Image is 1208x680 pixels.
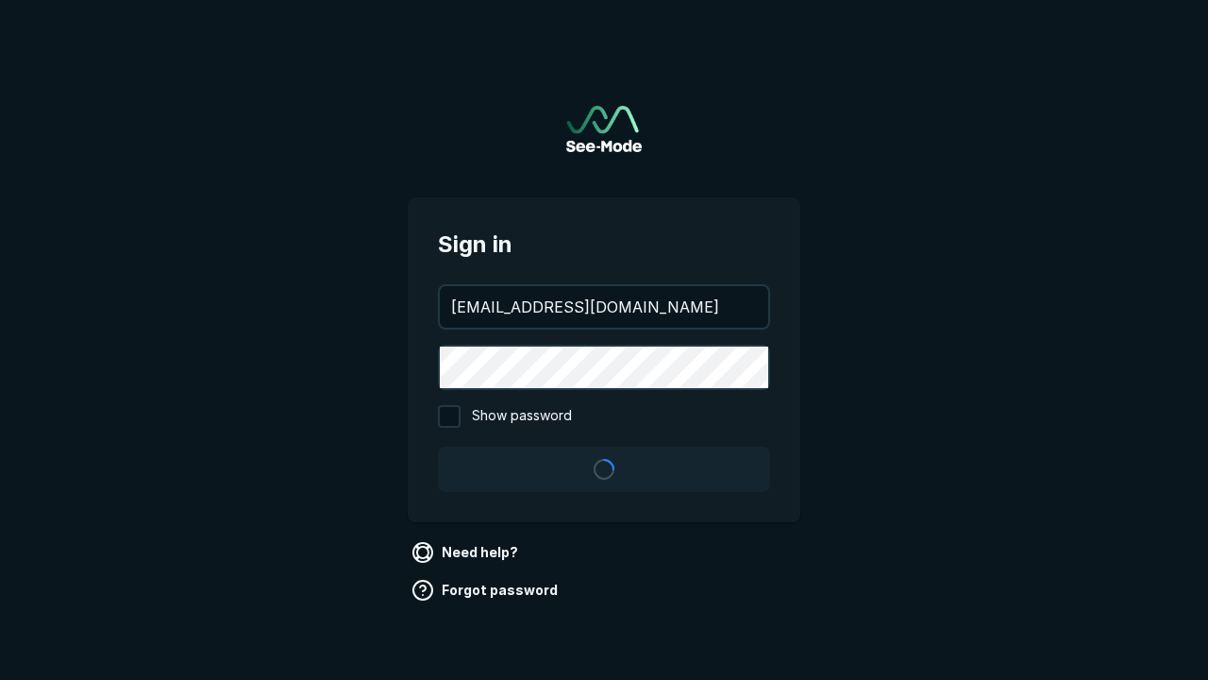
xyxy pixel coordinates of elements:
span: Show password [472,405,572,428]
a: Go to sign in [566,106,642,152]
img: See-Mode Logo [566,106,642,152]
a: Forgot password [408,575,565,605]
span: Sign in [438,228,770,262]
a: Need help? [408,537,526,568]
input: your@email.com [440,286,768,328]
